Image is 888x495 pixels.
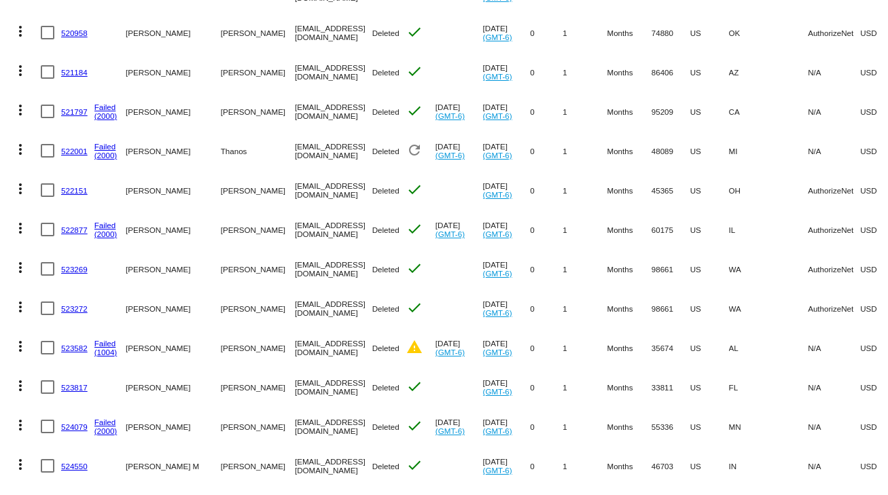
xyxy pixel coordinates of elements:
mat-cell: [DATE] [483,52,531,92]
mat-cell: 1 [563,446,607,485]
mat-cell: [DATE] [483,92,531,131]
a: 522001 [61,147,88,155]
mat-cell: US [690,249,729,289]
a: (GMT-6) [436,151,465,160]
mat-cell: N/A [808,131,860,170]
mat-cell: 60175 [652,210,690,249]
mat-icon: check [406,418,423,434]
mat-cell: FL [729,367,768,407]
a: 524079 [61,422,88,431]
mat-cell: Months [607,249,651,289]
mat-cell: [DATE] [436,131,483,170]
mat-cell: [DATE] [483,328,531,367]
mat-cell: [EMAIL_ADDRESS][DOMAIN_NAME] [295,249,372,289]
mat-cell: 1 [563,131,607,170]
mat-icon: check [406,63,423,79]
span: Deleted [372,462,399,471]
mat-cell: [PERSON_NAME] [126,210,221,249]
mat-cell: [DATE] [436,92,483,131]
a: 523272 [61,304,88,313]
mat-cell: [PERSON_NAME] [126,407,221,446]
mat-icon: warning [406,339,423,355]
mat-cell: [EMAIL_ADDRESS][DOMAIN_NAME] [295,289,372,328]
mat-icon: more_vert [12,141,29,158]
mat-cell: 0 [530,13,563,52]
mat-cell: [PERSON_NAME] [126,170,221,210]
mat-cell: [PERSON_NAME] [126,249,221,289]
mat-icon: more_vert [12,23,29,39]
mat-cell: MN [729,407,768,446]
a: (GMT-6) [483,111,512,120]
mat-cell: Months [607,446,651,485]
mat-cell: 1 [563,52,607,92]
mat-cell: 45365 [652,170,690,210]
mat-cell: US [690,446,729,485]
a: (1004) [94,348,118,356]
a: Failed [94,103,116,111]
mat-cell: [EMAIL_ADDRESS][DOMAIN_NAME] [295,131,372,170]
span: Deleted [372,304,399,313]
a: 521797 [61,107,88,116]
mat-cell: 1 [563,249,607,289]
mat-icon: check [406,221,423,237]
mat-cell: Months [607,328,651,367]
mat-icon: check [406,378,423,395]
a: (2000) [94,230,118,238]
a: (GMT-6) [483,466,512,475]
mat-cell: AZ [729,52,768,92]
mat-cell: [PERSON_NAME] [221,210,295,249]
mat-cell: 0 [530,407,563,446]
mat-cell: US [690,92,729,131]
a: (GMT-6) [483,230,512,238]
mat-icon: more_vert [12,456,29,473]
mat-icon: more_vert [12,417,29,433]
mat-cell: [PERSON_NAME] [221,13,295,52]
mat-cell: [DATE] [483,289,531,328]
mat-cell: N/A [808,367,860,407]
mat-cell: 1 [563,170,607,210]
mat-cell: 46703 [652,446,690,485]
a: 521184 [61,68,88,77]
span: Deleted [372,265,399,274]
mat-cell: [PERSON_NAME] [221,328,295,367]
mat-cell: N/A [808,328,860,367]
mat-cell: 0 [530,92,563,131]
mat-cell: [EMAIL_ADDRESS][DOMAIN_NAME] [295,407,372,446]
mat-cell: N/A [808,52,860,92]
span: Deleted [372,186,399,195]
mat-icon: refresh [406,142,423,158]
span: Deleted [372,68,399,77]
mat-cell: [PERSON_NAME] [221,367,295,407]
mat-cell: [PERSON_NAME] [126,328,221,367]
mat-cell: 1 [563,92,607,131]
mat-cell: 35674 [652,328,690,367]
a: Failed [94,418,116,426]
span: Deleted [372,422,399,431]
mat-cell: [PERSON_NAME] [221,52,295,92]
mat-cell: [PERSON_NAME] [221,407,295,446]
span: Deleted [372,383,399,392]
mat-icon: more_vert [12,102,29,118]
a: (GMT-6) [483,72,512,81]
mat-cell: [PERSON_NAME] [221,170,295,210]
mat-icon: check [406,103,423,119]
mat-cell: [PERSON_NAME] [126,131,221,170]
a: (GMT-6) [483,387,512,396]
mat-cell: N/A [808,92,860,131]
mat-cell: AuthorizeNet [808,13,860,52]
mat-cell: AL [729,328,768,367]
a: (GMT-6) [483,348,512,356]
a: (GMT-6) [436,348,465,356]
mat-cell: [DATE] [436,407,483,446]
mat-cell: AuthorizeNet [808,210,860,249]
mat-cell: 95209 [652,92,690,131]
mat-cell: [EMAIL_ADDRESS][DOMAIN_NAME] [295,13,372,52]
mat-cell: 0 [530,52,563,92]
mat-cell: [PERSON_NAME] [126,13,221,52]
mat-cell: [DATE] [483,210,531,249]
mat-cell: 1 [563,289,607,328]
mat-cell: Thanos [221,131,295,170]
mat-cell: [EMAIL_ADDRESS][DOMAIN_NAME] [295,170,372,210]
mat-cell: [EMAIL_ADDRESS][DOMAIN_NAME] [295,367,372,407]
mat-icon: more_vert [12,299,29,315]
